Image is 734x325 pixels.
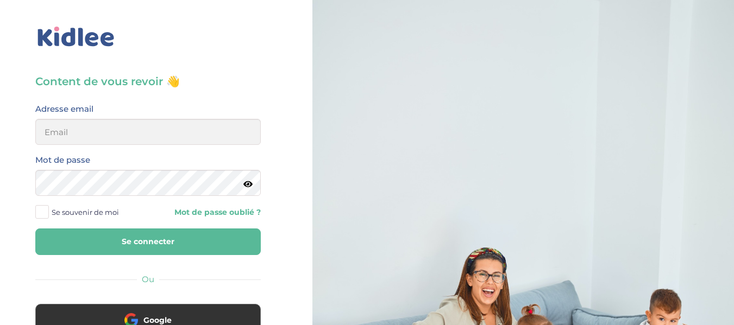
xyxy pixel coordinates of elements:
[52,205,119,219] span: Se souvenir de moi
[142,274,154,284] span: Ou
[35,74,261,89] h3: Content de vous revoir 👋
[35,24,117,49] img: logo_kidlee_bleu
[35,102,93,116] label: Adresse email
[35,119,261,145] input: Email
[35,153,90,167] label: Mot de passe
[156,207,261,218] a: Mot de passe oublié ?
[35,228,261,255] button: Se connecter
